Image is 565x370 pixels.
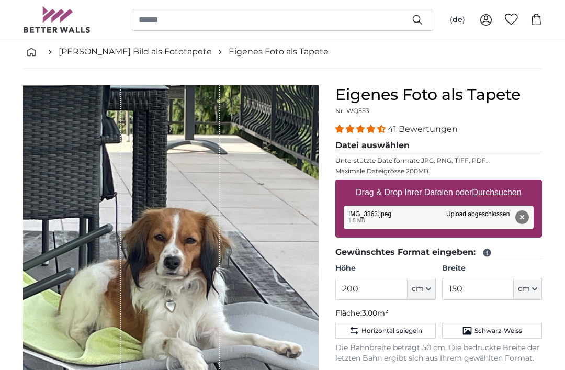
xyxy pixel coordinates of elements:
p: Maximale Dateigrösse 200MB. [335,167,542,176]
h1: Eigenes Foto als Tapete [335,86,542,105]
span: 3.00m² [362,309,388,318]
span: 4.39 stars [335,125,388,134]
a: [PERSON_NAME] Bild als Fototapete [59,46,212,58]
span: Schwarz-Weiss [474,327,522,335]
legend: Gewünschtes Format eingeben: [335,246,542,260]
u: Durchsuchen [472,188,522,197]
span: cm [412,284,424,295]
p: Fläche: [335,309,542,319]
label: Breite [442,264,542,274]
label: Drag & Drop Ihrer Dateien oder [352,183,526,204]
span: cm [518,284,530,295]
legend: Datei auswählen [335,140,542,153]
p: Unterstützte Dateiformate JPG, PNG, TIFF, PDF. [335,157,542,165]
span: Horizontal spiegeln [361,327,422,335]
button: cm [514,278,542,300]
button: cm [408,278,436,300]
button: Schwarz-Weiss [442,323,542,339]
button: (de) [442,10,473,29]
button: Horizontal spiegeln [335,323,435,339]
span: 41 Bewertungen [388,125,458,134]
span: Nr. WQ553 [335,107,369,115]
p: Die Bahnbreite beträgt 50 cm. Die bedruckte Breite der letzten Bahn ergibt sich aus Ihrem gewählt... [335,343,542,364]
nav: breadcrumbs [23,35,542,69]
img: Betterwalls [23,6,91,33]
label: Höhe [335,264,435,274]
a: Eigenes Foto als Tapete [229,46,329,58]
